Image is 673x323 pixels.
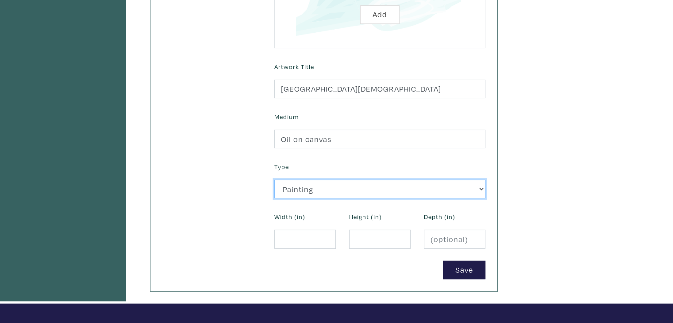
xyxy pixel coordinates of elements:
input: Ex. Acrylic on canvas, giclee on photo paper [274,130,485,149]
label: Height (in) [349,212,382,222]
label: Depth (in) [424,212,455,222]
button: Save [443,261,485,280]
label: Artwork Title [274,62,314,72]
label: Width (in) [274,212,305,222]
input: (optional) [424,230,485,249]
label: Type [274,162,289,172]
label: Medium [274,112,299,122]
